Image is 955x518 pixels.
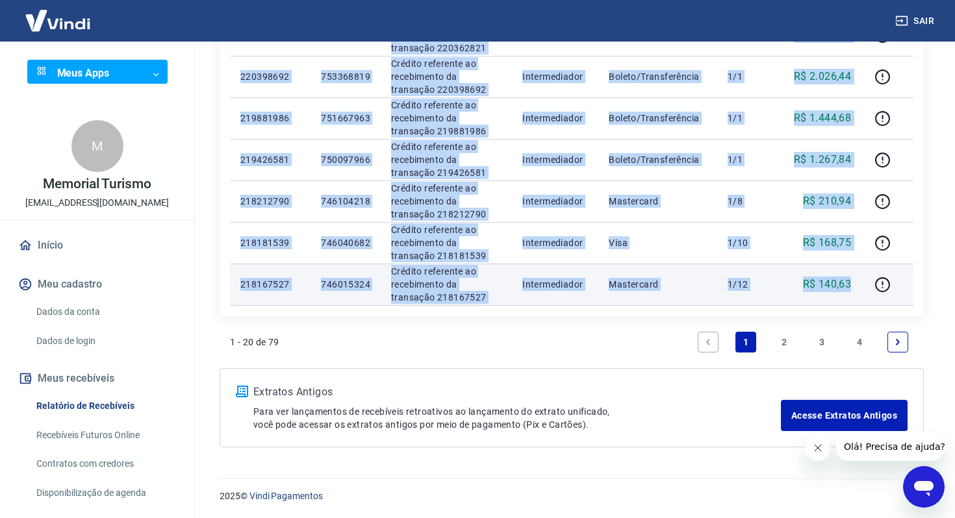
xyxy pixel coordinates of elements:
[609,278,706,291] p: Mastercard
[391,99,502,138] p: Crédito referente ao recebimento da transação 219881986
[71,120,123,172] div: M
[31,393,179,419] a: Relatório de Recebíveis
[321,70,370,83] p: 753368819
[805,435,831,461] iframe: Fechar mensagem
[609,112,706,125] p: Boleto/Transferência
[31,480,179,506] a: Disponibilização de agenda
[391,57,502,96] p: Crédito referente ao recebimento da transação 220398692
[16,270,179,299] button: Meu cadastro
[728,153,766,166] p: 1/1
[609,70,706,83] p: Boleto/Transferência
[794,152,851,167] p: R$ 1.267,84
[728,112,766,125] p: 1/1
[609,236,706,249] p: Visa
[240,70,300,83] p: 220398692
[522,195,588,208] p: Intermediador
[609,195,706,208] p: Mastercard
[903,466,945,508] iframe: Botão para abrir a janela de mensagens
[811,332,832,352] a: Page 3
[774,332,795,352] a: Page 2
[321,236,370,249] p: 746040682
[240,153,300,166] p: 219426581
[220,489,924,503] p: 2025 ©
[522,153,588,166] p: Intermediador
[16,364,179,393] button: Meus recebíveis
[321,195,370,208] p: 746104218
[728,195,766,208] p: 1/8
[522,112,588,125] p: Intermediador
[240,278,300,291] p: 218167527
[693,327,913,358] ul: Pagination
[391,223,502,262] p: Crédito referente ao recebimento da transação 218181539
[728,278,766,291] p: 1/12
[253,405,781,431] p: Para ver lançamentos de recebíveis retroativos ao lançamento do extrato unificado, você pode aces...
[240,112,300,125] p: 219881986
[321,278,370,291] p: 746015324
[16,1,100,40] img: Vindi
[803,193,852,209] p: R$ 210,94
[698,332,719,352] a: Previous page
[836,432,945,461] iframe: Mensagem da empresa
[43,177,151,191] p: Memorial Turismo
[781,400,908,431] a: Acesse Extratos Antigos
[31,450,179,477] a: Contratos com credores
[391,140,502,179] p: Crédito referente ao recebimento da transação 219426581
[735,332,756,352] a: Page 1 is your current page
[728,70,766,83] p: 1/1
[609,153,706,166] p: Boleto/Transferência
[887,332,908,352] a: Next page
[8,9,109,19] span: Olá! Precisa de ajuda?
[794,69,851,84] p: R$ 2.026,44
[240,236,300,249] p: 218181539
[321,153,370,166] p: 750097966
[321,112,370,125] p: 751667963
[522,278,588,291] p: Intermediador
[236,386,248,397] img: ícone
[25,196,169,210] p: [EMAIL_ADDRESS][DOMAIN_NAME]
[31,422,179,449] a: Recebíveis Futuros Online
[728,236,766,249] p: 1/10
[253,384,781,400] p: Extratos Antigos
[31,299,179,325] a: Dados da conta
[391,182,502,221] p: Crédito referente ao recebimento da transação 218212790
[522,70,588,83] p: Intermediador
[240,195,300,208] p: 218212790
[803,235,852,251] p: R$ 168,75
[803,277,852,292] p: R$ 140,63
[893,9,939,33] button: Sair
[850,332,871,352] a: Page 4
[31,328,179,354] a: Dados de login
[16,231,179,260] a: Início
[249,491,323,501] a: Vindi Pagamentos
[522,236,588,249] p: Intermediador
[391,265,502,304] p: Crédito referente ao recebimento da transação 218167527
[230,336,279,349] p: 1 - 20 de 79
[794,110,851,126] p: R$ 1.444,68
